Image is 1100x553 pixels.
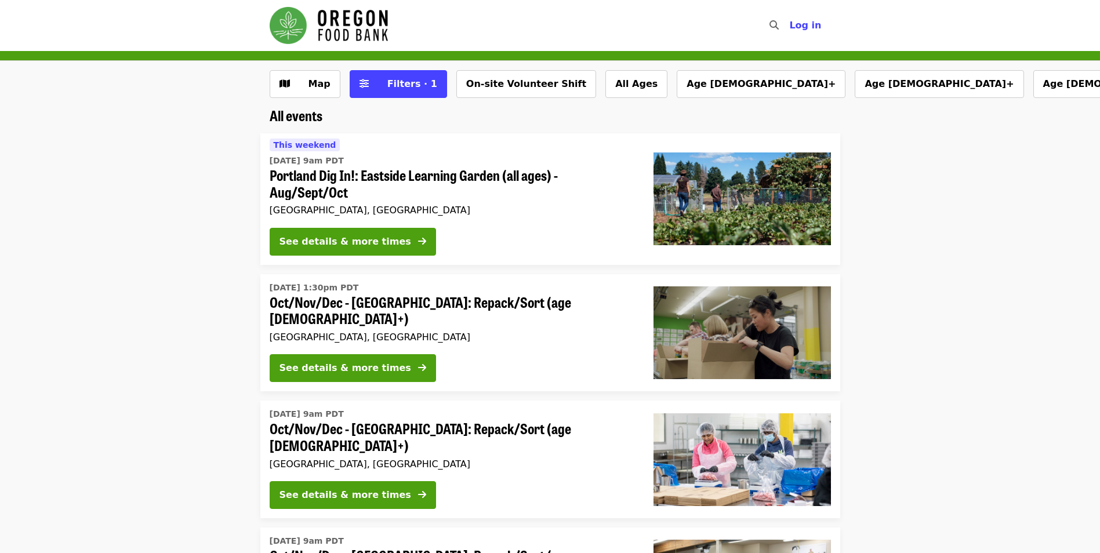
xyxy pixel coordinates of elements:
[270,459,635,470] div: [GEOGRAPHIC_DATA], [GEOGRAPHIC_DATA]
[605,70,667,98] button: All Ages
[270,205,635,216] div: [GEOGRAPHIC_DATA], [GEOGRAPHIC_DATA]
[654,152,831,245] img: Portland Dig In!: Eastside Learning Garden (all ages) - Aug/Sept/Oct organized by Oregon Food Bank
[279,361,411,375] div: See details & more times
[279,78,290,89] i: map icon
[360,78,369,89] i: sliders-h icon
[270,408,344,420] time: [DATE] 9am PDT
[270,481,436,509] button: See details & more times
[270,294,635,328] span: Oct/Nov/Dec - [GEOGRAPHIC_DATA]: Repack/Sort (age [DEMOGRAPHIC_DATA]+)
[677,70,845,98] button: Age [DEMOGRAPHIC_DATA]+
[274,140,336,150] span: This weekend
[855,70,1023,98] button: Age [DEMOGRAPHIC_DATA]+
[418,362,426,373] i: arrow-right icon
[418,489,426,500] i: arrow-right icon
[270,70,340,98] button: Show map view
[270,282,359,294] time: [DATE] 1:30pm PDT
[260,133,840,265] a: See details for "Portland Dig In!: Eastside Learning Garden (all ages) - Aug/Sept/Oct"
[270,332,635,343] div: [GEOGRAPHIC_DATA], [GEOGRAPHIC_DATA]
[786,12,795,39] input: Search
[780,14,830,37] button: Log in
[654,413,831,506] img: Oct/Nov/Dec - Beaverton: Repack/Sort (age 10+) organized by Oregon Food Bank
[270,167,635,201] span: Portland Dig In!: Eastside Learning Garden (all ages) - Aug/Sept/Oct
[270,228,436,256] button: See details & more times
[260,274,840,392] a: See details for "Oct/Nov/Dec - Portland: Repack/Sort (age 8+)"
[270,420,635,454] span: Oct/Nov/Dec - [GEOGRAPHIC_DATA]: Repack/Sort (age [DEMOGRAPHIC_DATA]+)
[270,535,344,547] time: [DATE] 9am PDT
[260,401,840,518] a: See details for "Oct/Nov/Dec - Beaverton: Repack/Sort (age 10+)"
[387,78,437,89] span: Filters · 1
[270,155,344,167] time: [DATE] 9am PDT
[789,20,821,31] span: Log in
[418,236,426,247] i: arrow-right icon
[270,105,322,125] span: All events
[279,488,411,502] div: See details & more times
[270,7,388,44] img: Oregon Food Bank - Home
[769,20,779,31] i: search icon
[350,70,447,98] button: Filters (1 selected)
[308,78,331,89] span: Map
[279,235,411,249] div: See details & more times
[270,354,436,382] button: See details & more times
[456,70,596,98] button: On-site Volunteer Shift
[654,286,831,379] img: Oct/Nov/Dec - Portland: Repack/Sort (age 8+) organized by Oregon Food Bank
